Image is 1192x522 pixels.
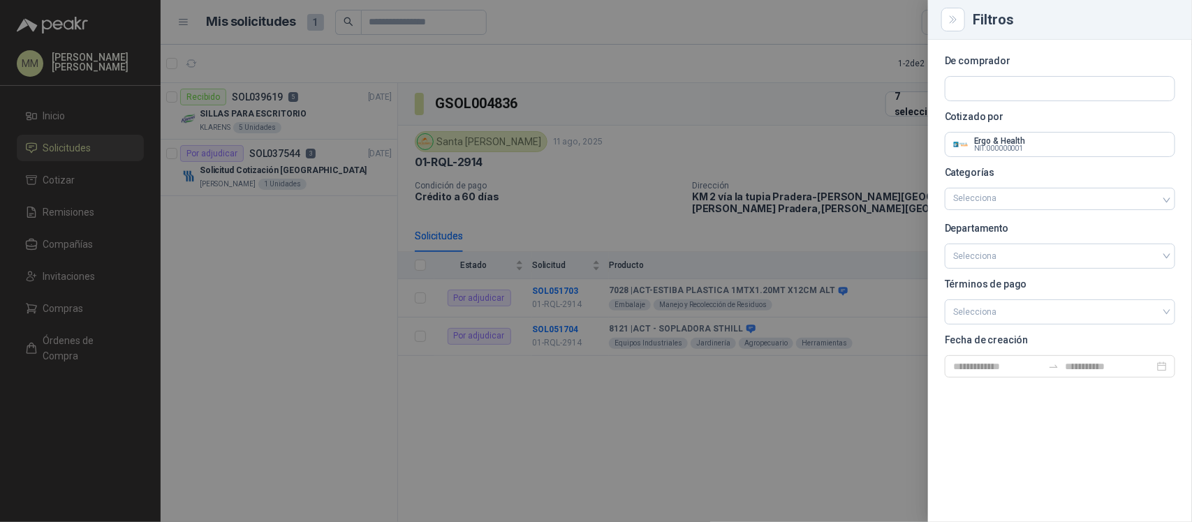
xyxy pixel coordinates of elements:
[945,168,1175,177] p: Categorías
[945,224,1175,232] p: Departamento
[945,280,1175,288] p: Términos de pago
[945,57,1175,65] p: De comprador
[1048,361,1059,372] span: swap-right
[945,112,1175,121] p: Cotizado por
[973,13,1175,27] div: Filtros
[1048,361,1059,372] span: to
[945,11,962,28] button: Close
[945,336,1175,344] p: Fecha de creación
